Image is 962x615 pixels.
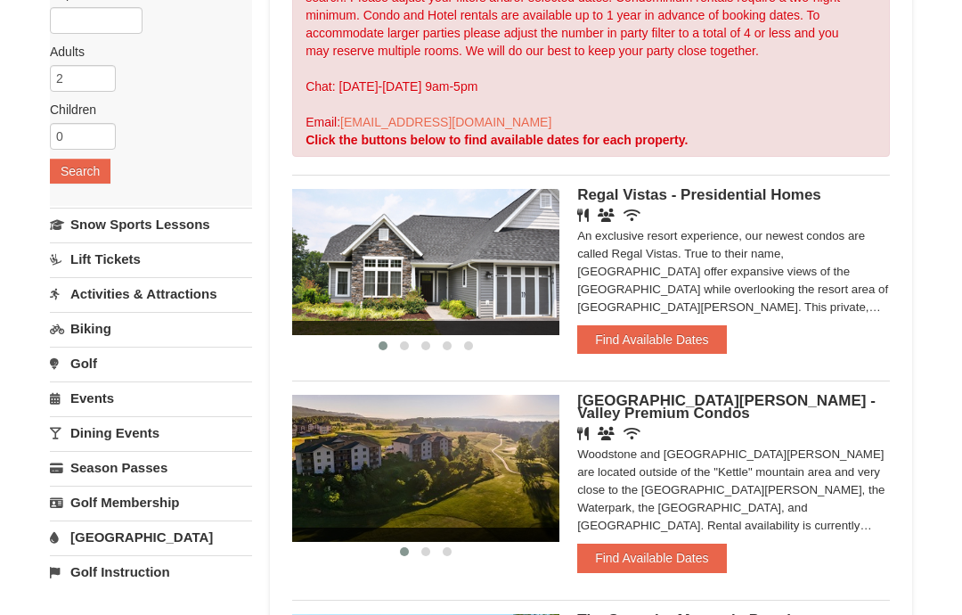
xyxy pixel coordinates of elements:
i: Wireless Internet (free) [624,209,640,223]
a: [EMAIL_ADDRESS][DOMAIN_NAME] [340,116,551,130]
button: Find Available Dates [577,545,726,573]
a: Golf Membership [50,487,252,520]
a: Biking [50,313,252,346]
div: Woodstone and [GEOGRAPHIC_DATA][PERSON_NAME] are located outside of the "Kettle" mountain area an... [577,447,890,536]
i: Restaurant [577,209,589,223]
span: Regal Vistas - Presidential Homes [577,187,821,204]
a: Golf Instruction [50,556,252,589]
i: Banquet Facilities [598,428,615,441]
a: Dining Events [50,417,252,450]
div: An exclusive resort experience, our newest condos are called Regal Vistas. True to their name, [G... [577,228,890,317]
a: Golf [50,348,252,381]
a: Events [50,382,252,415]
a: Activities & Attractions [50,278,252,311]
i: Wireless Internet (free) [624,428,640,441]
i: Banquet Facilities [598,209,615,223]
a: Lift Tickets [50,243,252,276]
span: [GEOGRAPHIC_DATA][PERSON_NAME] - Valley Premium Condos [577,393,876,422]
label: Children [50,102,239,119]
button: Find Available Dates [577,326,726,355]
a: [GEOGRAPHIC_DATA] [50,521,252,554]
strong: Click the buttons below to find available dates for each property. [306,134,688,148]
a: Snow Sports Lessons [50,209,252,242]
label: Adults [50,44,239,61]
i: Restaurant [577,428,589,441]
button: Search [50,160,110,184]
a: Season Passes [50,452,252,485]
